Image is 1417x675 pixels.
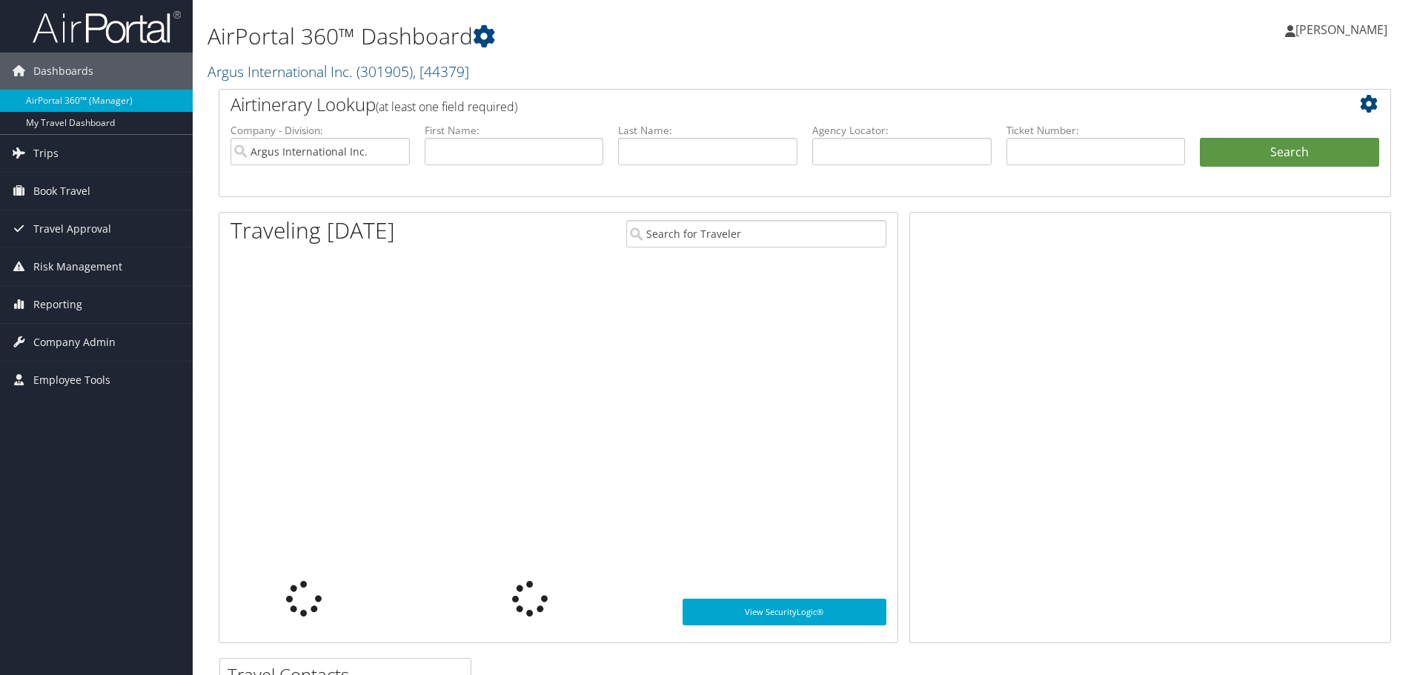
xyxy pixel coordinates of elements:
a: [PERSON_NAME] [1285,7,1402,52]
button: Search [1200,138,1379,167]
span: Reporting [33,286,82,323]
h1: Traveling [DATE] [230,215,395,246]
span: Book Travel [33,173,90,210]
label: Agency Locator: [812,123,992,138]
label: Company - Division: [230,123,410,138]
span: Dashboards [33,53,93,90]
label: Ticket Number: [1006,123,1186,138]
h1: AirPortal 360™ Dashboard [208,21,1004,52]
span: Trips [33,135,59,172]
input: Search for Traveler [626,220,886,247]
img: airportal-logo.png [33,10,181,44]
span: Company Admin [33,324,116,361]
label: Last Name: [618,123,797,138]
span: , [ 44379 ] [413,61,469,82]
span: Travel Approval [33,210,111,247]
span: Employee Tools [33,362,110,399]
h2: Airtinerary Lookup [230,92,1281,117]
span: ( 301905 ) [356,61,413,82]
span: [PERSON_NAME] [1295,21,1387,38]
a: Argus International Inc. [208,61,469,82]
span: Risk Management [33,248,122,285]
label: First Name: [425,123,604,138]
a: View SecurityLogic® [683,599,886,625]
span: (at least one field required) [376,99,517,115]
